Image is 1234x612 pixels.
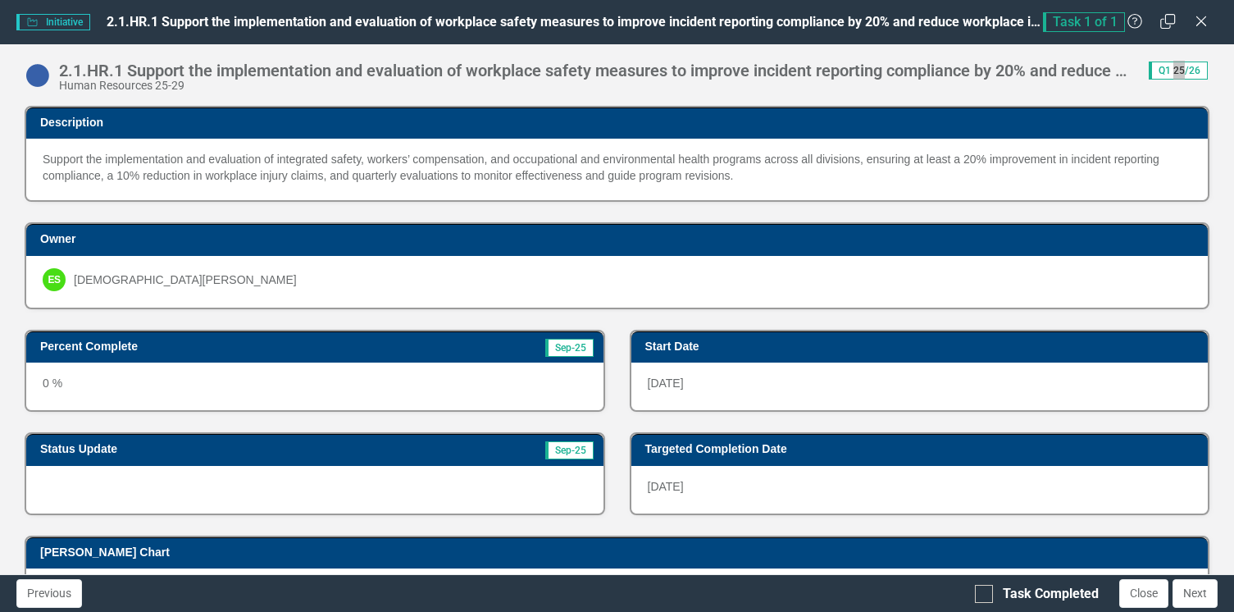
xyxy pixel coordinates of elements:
div: ES [43,268,66,291]
button: Previous [16,579,82,608]
span: Task 1 of 1 [1043,12,1125,32]
h3: Owner [40,233,1200,245]
button: Next [1173,579,1218,608]
div: Human Resources 25-29 [59,80,1132,92]
span: [DATE] [648,377,684,390]
span: Initiative [16,14,90,30]
div: Task Completed [1003,585,1099,604]
h3: Targeted Completion Date [645,443,1200,455]
h3: Start Date [645,340,1200,353]
span: Sep-25 [545,441,594,459]
h3: Status Update [40,443,376,455]
h3: Description [40,116,1200,129]
button: Close [1119,579,1168,608]
span: Sep-25 [545,339,594,357]
div: [DEMOGRAPHIC_DATA][PERSON_NAME] [74,272,297,288]
span: Q1 25/26 [1149,62,1208,80]
div: Support the implementation and evaluation of integrated safety, workers’ compensation, and occupa... [43,151,1191,184]
img: No Information [25,62,51,89]
h3: [PERSON_NAME] Chart [40,546,1200,559]
div: 2.1.HR.1 Support the implementation and evaluation of workplace safety measures to improve incide... [59,62,1132,80]
h3: Percent Complete [40,340,407,353]
span: [DATE] [648,480,684,493]
div: 0 % [26,363,603,410]
span: 2.1.HR.1 Support the implementation and evaluation of workplace safety measures to improve incide... [107,14,1151,30]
